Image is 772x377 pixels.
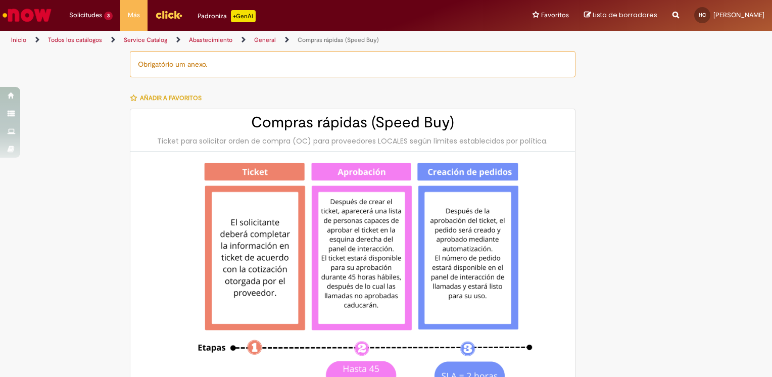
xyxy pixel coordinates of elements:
a: Inicio [11,36,26,44]
button: Añadir a favoritos [130,87,207,109]
span: Añadir a favoritos [140,94,202,102]
div: Padroniza [198,10,256,22]
img: ServiceNow [1,5,53,25]
a: Service Catalog [124,36,167,44]
ul: Rutas de acceso a la página [8,31,507,50]
span: Favoritos [541,10,569,20]
div: Ticket para solicitar orden de compra (OC) para proveedores LOCALES según límites establecidos po... [140,136,565,146]
span: Lista de borradores [593,10,657,20]
span: [PERSON_NAME] [713,11,764,19]
a: Abastecimiento [189,36,232,44]
h2: Compras rápidas (Speed Buy) [140,114,565,131]
span: 3 [104,12,113,20]
div: Obrigatório um anexo. [130,51,575,77]
span: HC [699,12,706,18]
p: +GenAi [231,10,256,22]
a: Compras rápidas (Speed Buy) [298,36,379,44]
a: General [254,36,276,44]
span: Solicitudes [69,10,102,20]
img: click_logo_yellow_360x200.png [155,7,182,22]
a: Todos los catálogos [48,36,102,44]
a: Lista de borradores [584,11,657,20]
span: Más [128,10,140,20]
